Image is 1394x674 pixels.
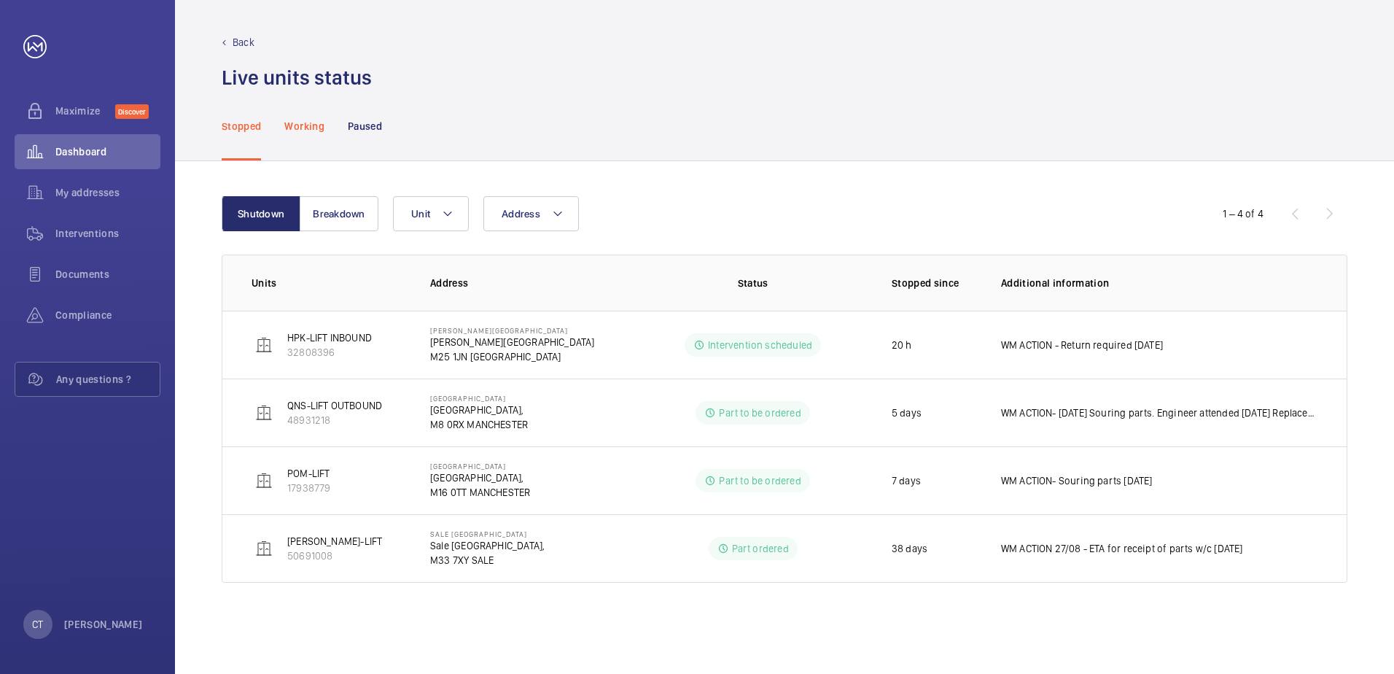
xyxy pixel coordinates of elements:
p: WM ACTION - Return required [DATE] [1001,338,1163,352]
p: 48931218 [287,413,382,427]
p: 32808396 [287,345,372,360]
p: HPK-LIFT INBOUND [287,330,372,345]
p: WM ACTION 27/08 - ETA for receipt of parts w/c [DATE] [1001,541,1243,556]
span: Maximize [55,104,115,118]
span: Any questions ? [56,372,160,387]
button: Shutdown [222,196,300,231]
div: 1 – 4 of 4 [1223,206,1263,221]
p: [PERSON_NAME]-LIFT [287,534,382,549]
p: 38 days [892,541,927,556]
img: elevator.svg [255,336,273,354]
p: WM ACTION- Souring parts [DATE] [1001,473,1153,488]
p: Stopped since [892,276,978,290]
p: Part ordered [732,541,789,556]
p: Paused [348,119,382,133]
p: 20 h [892,338,912,352]
img: elevator.svg [255,404,273,422]
p: [GEOGRAPHIC_DATA], [430,470,530,485]
span: Interventions [55,226,160,241]
p: Part to be ordered [719,406,801,420]
span: My addresses [55,185,160,200]
span: Discover [115,104,149,119]
p: [GEOGRAPHIC_DATA] [430,394,528,403]
p: Units [252,276,407,290]
p: [GEOGRAPHIC_DATA] [430,462,530,470]
p: M8 0RX MANCHESTER [430,417,528,432]
p: Address [430,276,637,290]
p: POM-LIFT [287,466,330,481]
img: elevator.svg [255,540,273,557]
p: 5 days [892,406,922,420]
p: QNS-LIFT OUTBOUND [287,398,382,413]
p: [PERSON_NAME][GEOGRAPHIC_DATA] [430,335,594,349]
span: Documents [55,267,160,282]
p: [PERSON_NAME] [64,617,143,632]
p: M25 1JN [GEOGRAPHIC_DATA] [430,349,594,364]
p: WM ACTION- [DATE] Souring parts. Engineer attended [DATE] Replacement parts required [1001,406,1317,420]
p: [PERSON_NAME][GEOGRAPHIC_DATA] [430,326,594,335]
p: 7 days [892,473,921,488]
p: Additional information [1001,276,1317,290]
p: Part to be ordered [719,473,801,488]
span: Unit [411,208,430,220]
p: Sale [GEOGRAPHIC_DATA] [430,530,545,538]
span: Compliance [55,308,160,322]
p: M16 0TT MANCHESTER [430,485,530,500]
p: Working [284,119,324,133]
p: CT [32,617,43,632]
p: Intervention scheduled [708,338,812,352]
button: Address [483,196,579,231]
span: Address [502,208,540,220]
p: M33 7XY SALE [430,553,545,568]
p: Sale [GEOGRAPHIC_DATA], [430,538,545,553]
p: [GEOGRAPHIC_DATA], [430,403,528,417]
p: Back [233,35,254,50]
button: Breakdown [300,196,378,231]
h1: Live units status [222,64,372,91]
button: Unit [393,196,469,231]
img: elevator.svg [255,472,273,489]
p: 50691008 [287,549,382,563]
p: Stopped [222,119,261,133]
p: 17938779 [287,481,330,495]
span: Dashboard [55,144,160,159]
p: Status [647,276,857,290]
